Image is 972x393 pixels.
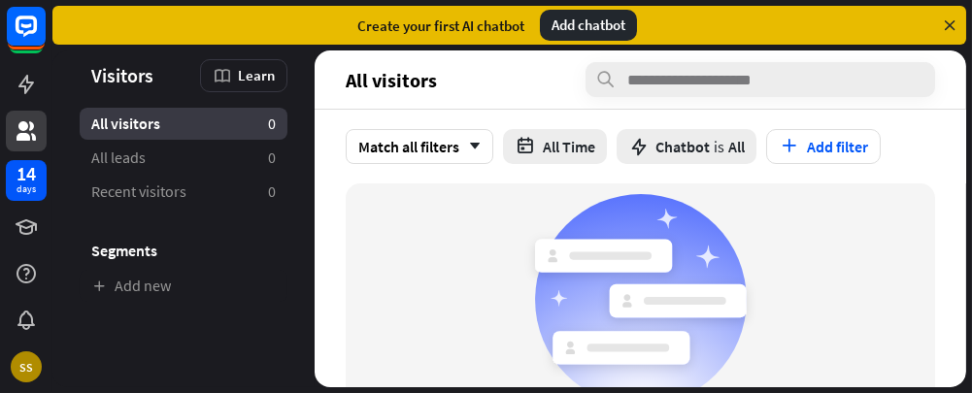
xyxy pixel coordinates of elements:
[268,147,276,168] aside: 0
[346,69,437,91] span: All visitors
[714,137,724,156] span: is
[357,16,524,35] div: Create your first AI chatbot
[91,64,153,86] span: Visitors
[268,114,276,134] aside: 0
[80,241,287,260] h3: Segments
[17,165,36,182] div: 14
[459,141,481,152] i: arrow_down
[238,66,275,84] span: Learn
[80,270,287,302] a: Add new
[655,137,710,156] span: Chatbot
[6,160,47,201] a: 14 days
[346,129,493,164] div: Match all filters
[11,351,42,382] div: SS
[91,181,186,202] span: Recent visitors
[728,137,745,156] span: All
[540,10,637,41] div: Add chatbot
[80,176,287,208] a: Recent visitors 0
[16,8,74,66] button: Open LiveChat chat widget
[91,147,146,168] span: All leads
[91,114,160,134] span: All visitors
[80,142,287,174] a: All leads 0
[17,182,36,196] div: days
[766,129,881,164] button: Add filter
[268,181,276,202] aside: 0
[503,129,607,164] button: All Time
